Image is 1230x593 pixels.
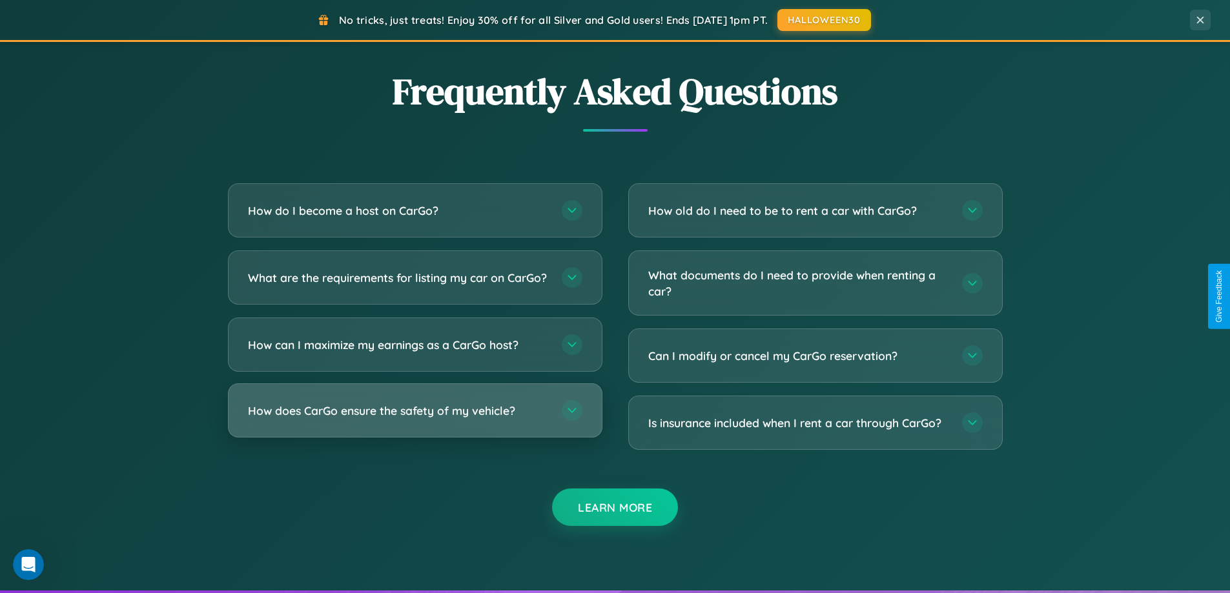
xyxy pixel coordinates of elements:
h3: How do I become a host on CarGo? [248,203,549,219]
h3: What documents do I need to provide when renting a car? [648,267,949,299]
h2: Frequently Asked Questions [228,66,1003,116]
iframe: Intercom live chat [13,549,44,580]
span: No tricks, just treats! Enjoy 30% off for all Silver and Gold users! Ends [DATE] 1pm PT. [339,14,768,26]
h3: How can I maximize my earnings as a CarGo host? [248,337,549,353]
h3: Is insurance included when I rent a car through CarGo? [648,415,949,431]
div: Give Feedback [1215,270,1224,323]
button: HALLOWEEN30 [777,9,871,31]
h3: How old do I need to be to rent a car with CarGo? [648,203,949,219]
h3: What are the requirements for listing my car on CarGo? [248,270,549,286]
button: Learn More [552,488,678,526]
h3: How does CarGo ensure the safety of my vehicle? [248,403,549,419]
h3: Can I modify or cancel my CarGo reservation? [648,348,949,364]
